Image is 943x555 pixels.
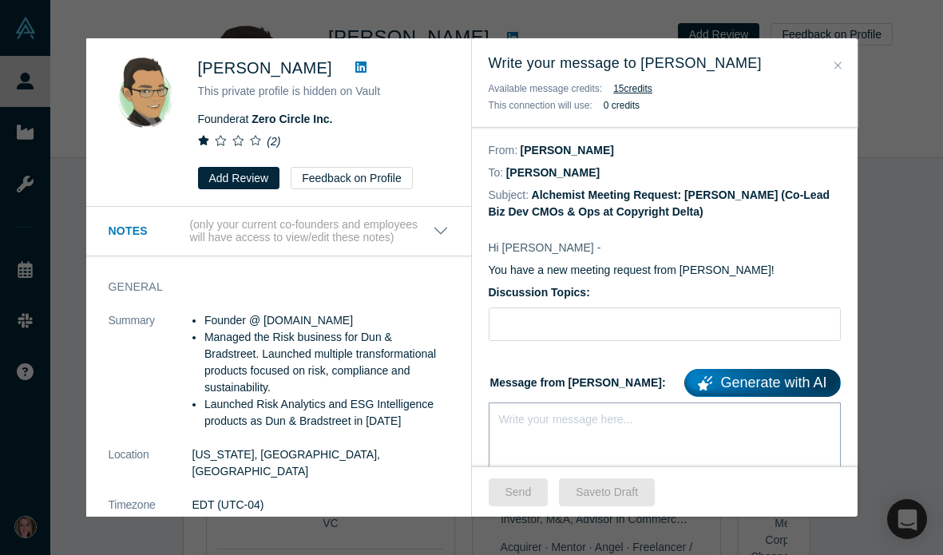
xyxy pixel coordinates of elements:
button: Send [489,478,549,506]
dd: Alchemist Meeting Request: [PERSON_NAME] (Co-Lead Biz Dev CMOs & Ops at Copyright Delta) [489,188,830,218]
p: Hi [PERSON_NAME] - [489,240,841,256]
p: This private profile is hidden on Vault [198,83,449,100]
dt: Summary [109,312,192,446]
dt: From: [489,142,518,159]
span: Available message credits: [489,83,603,94]
label: Discussion Topics: [489,284,841,301]
a: Zero Circle Inc. [252,113,332,125]
button: Feedback on Profile [291,167,413,189]
dt: To: [489,165,504,181]
span: [PERSON_NAME] [198,59,332,77]
button: 15credits [613,81,652,97]
dd: [PERSON_NAME] [506,166,600,179]
label: Message from [PERSON_NAME]: [489,363,841,397]
button: Close [830,57,846,75]
li: Launched Risk Analytics and ESG Intelligence products as Dun & Bradstreet in [DATE] [204,396,449,430]
p: You have a new meeting request from [PERSON_NAME]! [489,262,841,279]
li: Managed the Risk business for Dun & Bradstreet. Launched multiple transformational products focus... [204,329,449,396]
img: Hemanth Setty's Profile Image [109,56,181,129]
dd: EDT (UTC-04) [192,497,449,513]
b: 0 credits [604,100,640,111]
li: Founder @ [DOMAIN_NAME] [204,312,449,329]
span: This connection will use: [489,100,592,111]
button: Saveto Draft [559,478,655,506]
dt: Location [109,446,192,497]
div: rdw-wrapper [489,402,841,514]
span: Founder at [198,113,333,125]
button: Add Review [198,167,280,189]
i: ( 2 ) [267,135,280,148]
dt: Timezone [109,497,192,530]
h3: Notes [109,223,187,240]
dt: Subject: [489,187,529,204]
h3: Write your message to [PERSON_NAME] [489,53,841,74]
button: Notes (only your current co-founders and employees will have access to view/edit these notes) [109,218,449,245]
h3: General [109,279,426,295]
div: rdw-editor [500,408,830,425]
dd: [PERSON_NAME] [521,144,614,157]
dd: [US_STATE], [GEOGRAPHIC_DATA], [GEOGRAPHIC_DATA] [192,446,449,480]
a: Generate with AI [684,369,840,397]
p: (only your current co-founders and employees will have access to view/edit these notes) [189,218,432,245]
